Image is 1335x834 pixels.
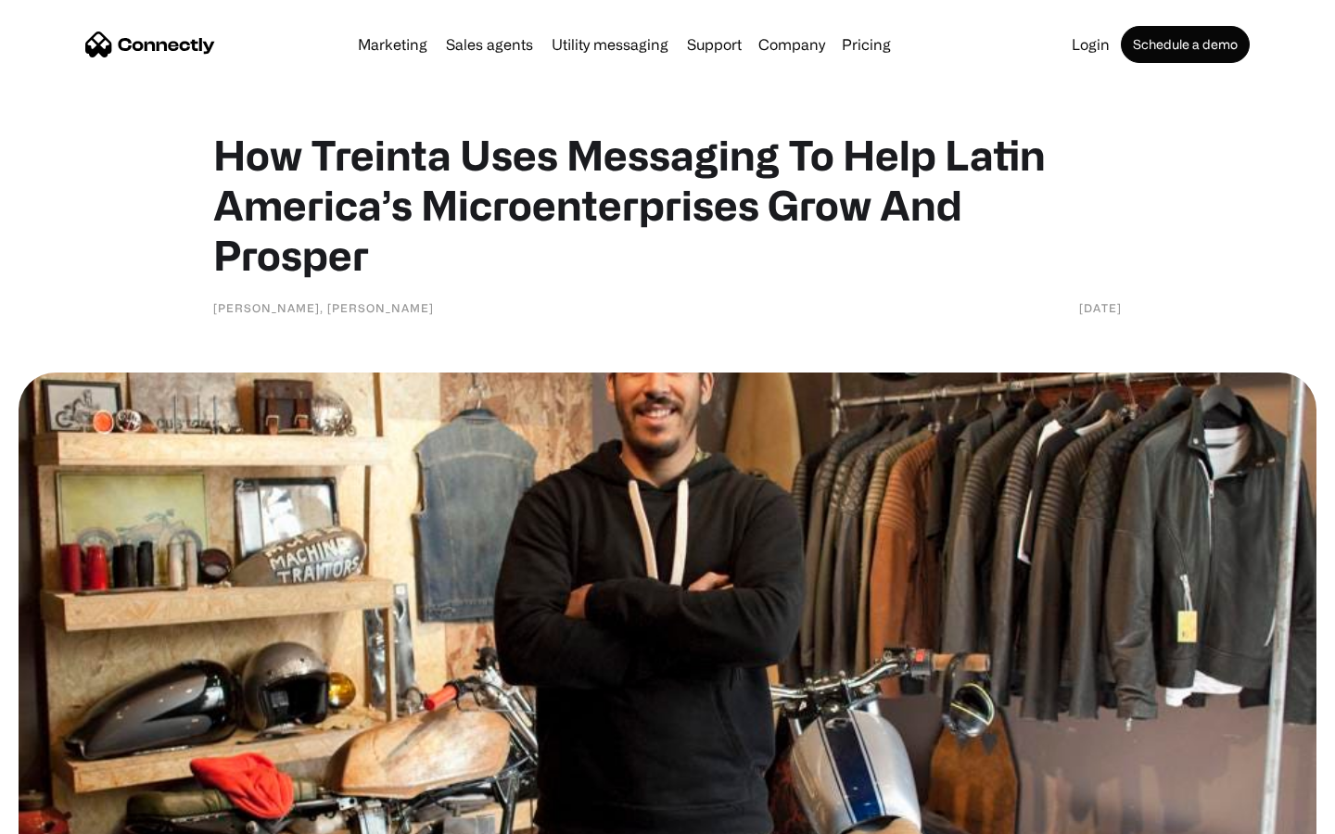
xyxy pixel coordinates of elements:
div: [DATE] [1079,298,1122,317]
a: Marketing [350,37,435,52]
a: Login [1064,37,1117,52]
a: Sales agents [439,37,540,52]
aside: Language selected: English [19,802,111,828]
div: [PERSON_NAME], [PERSON_NAME] [213,298,434,317]
a: home [85,31,215,58]
a: Schedule a demo [1121,26,1250,63]
div: Company [753,32,831,57]
a: Pricing [834,37,898,52]
ul: Language list [37,802,111,828]
a: Support [680,37,749,52]
div: Company [758,32,825,57]
h1: How Treinta Uses Messaging To Help Latin America’s Microenterprises Grow And Prosper [213,130,1122,280]
a: Utility messaging [544,37,676,52]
